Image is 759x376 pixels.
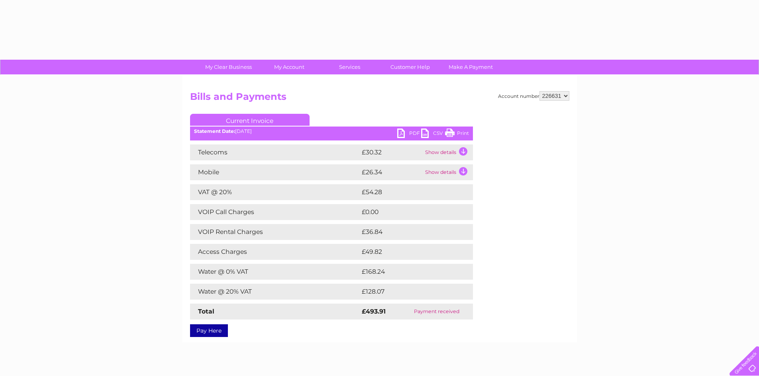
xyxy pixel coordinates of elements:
td: £30.32 [360,144,423,160]
td: £128.07 [360,284,458,300]
a: My Account [256,60,322,74]
a: My Clear Business [196,60,261,74]
a: CSV [421,129,445,140]
td: Telecoms [190,144,360,160]
td: £54.28 [360,184,457,200]
td: £49.82 [360,244,457,260]
a: Print [445,129,469,140]
a: Customer Help [377,60,443,74]
a: Services [317,60,382,74]
td: Mobile [190,164,360,180]
td: Payment received [400,304,473,320]
td: VAT @ 20% [190,184,360,200]
div: Account number [498,91,569,101]
a: Make A Payment [438,60,504,74]
td: VOIP Rental Charges [190,224,360,240]
h2: Bills and Payments [190,91,569,106]
td: £26.34 [360,164,423,180]
td: Show details [423,144,473,160]
td: Water @ 20% VAT [190,284,360,300]
a: Current Invoice [190,114,310,126]
td: Water @ 0% VAT [190,264,360,280]
td: £168.24 [360,264,459,280]
td: Show details [423,164,473,180]
b: Statement Date: [194,128,235,134]
td: £0.00 [360,204,455,220]
strong: Total [198,308,214,315]
a: PDF [397,129,421,140]
strong: £493.91 [362,308,386,315]
td: £36.84 [360,224,457,240]
a: Pay Here [190,324,228,337]
div: [DATE] [190,129,473,134]
td: VOIP Call Charges [190,204,360,220]
td: Access Charges [190,244,360,260]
